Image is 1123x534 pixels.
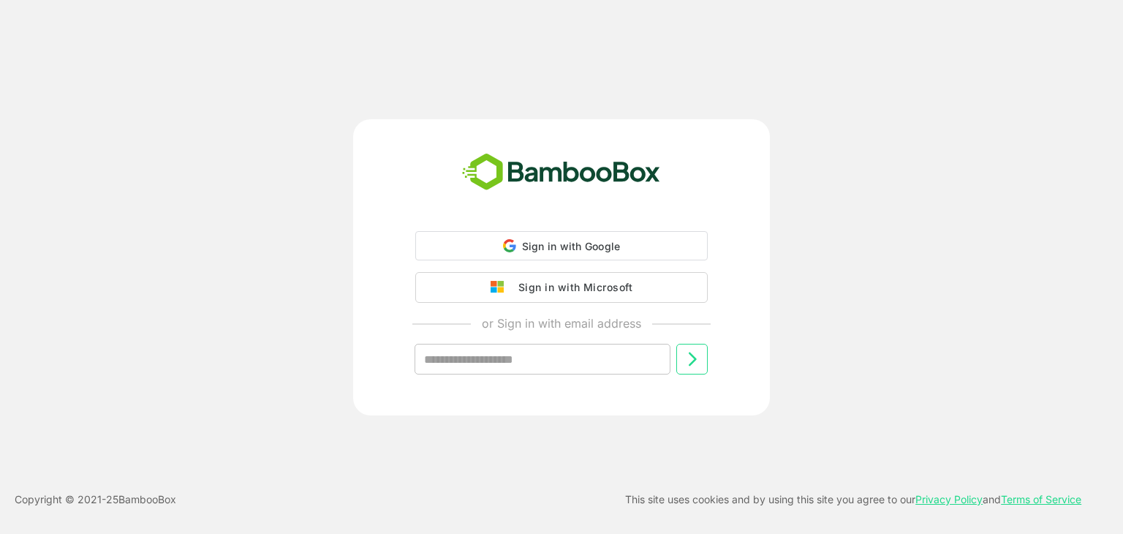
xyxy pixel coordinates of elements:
[482,315,641,332] p: or Sign in with email address
[415,272,708,303] button: Sign in with Microsoft
[415,231,708,260] div: Sign in with Google
[625,491,1081,508] p: This site uses cookies and by using this site you agree to our and
[454,148,668,197] img: bamboobox
[522,240,621,252] span: Sign in with Google
[15,491,176,508] p: Copyright © 2021- 25 BambooBox
[491,281,511,294] img: google
[1001,493,1081,505] a: Terms of Service
[511,278,632,297] div: Sign in with Microsoft
[915,493,983,505] a: Privacy Policy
